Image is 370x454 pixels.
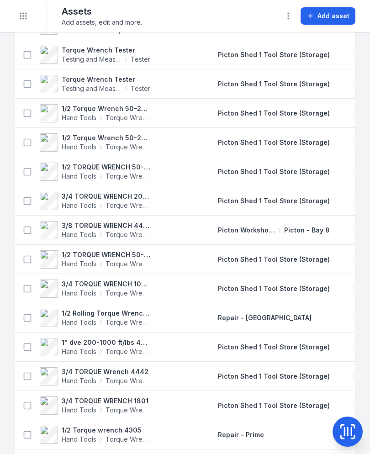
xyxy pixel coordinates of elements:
[284,226,330,235] span: Picton - Bay 8
[62,5,142,18] h2: Assets
[40,396,150,415] a: 3/4 TORQUE WRENCH 1801Hand ToolsTorque Wrench
[62,376,96,385] span: Hand Tools
[62,347,96,356] span: Hand Tools
[106,172,150,181] span: Torque Wrench
[106,289,150,298] span: Torque Wrench
[131,55,150,64] span: Tester
[62,46,150,55] strong: Torque Wrench Tester
[40,133,150,152] a: 1/2 Torque Wrench 50-250 ft/lbs 1221500719Hand ToolsTorque Wrench
[218,51,330,58] span: Picton Shed 1 Tool Store (Storage)
[218,401,330,410] a: Picton Shed 1 Tool Store (Storage)
[218,285,330,292] span: Picton Shed 1 Tool Store (Storage)
[62,396,150,406] strong: 3/4 TORQUE WRENCH 1801
[40,250,150,269] a: 1/2 TORQUE WRENCH 50-250 ft/lbs 1776Hand ToolsTorque Wrench
[62,289,96,298] span: Hand Tools
[62,172,96,181] span: Hand Tools
[218,401,330,409] span: Picton Shed 1 Tool Store (Storage)
[40,221,150,239] a: 3/8 TORQUE WRENCH 4444Hand ToolsTorque Wrench
[62,426,150,435] strong: 1/2 Torque wrench 4305
[62,143,96,152] span: Hand Tools
[218,196,330,206] a: Picton Shed 1 Tool Store (Storage)
[62,367,150,376] strong: 3/4 TORQUE Wrench 4442
[218,167,330,176] a: Picton Shed 1 Tool Store (Storage)
[317,11,349,21] span: Add asset
[218,255,330,263] span: Picton Shed 1 Tool Store (Storage)
[40,75,150,93] a: Torque Wrench TesterTesting and MeasurementTester
[218,109,330,118] a: Picton Shed 1 Tool Store (Storage)
[106,143,150,152] span: Torque Wrench
[62,133,150,143] strong: 1/2 Torque Wrench 50-250 ft/lbs 1221500719
[218,255,330,264] a: Picton Shed 1 Tool Store (Storage)
[106,259,150,269] span: Torque Wrench
[62,201,96,210] span: Hand Tools
[218,284,330,293] a: Picton Shed 1 Tool Store (Storage)
[218,431,264,438] span: Repair - Prime
[40,280,150,298] a: 3/4 TORQUE WRENCH 100-600 ft/lbs 4447Hand ToolsTorque Wrench
[62,259,96,269] span: Hand Tools
[106,201,150,210] span: Torque Wrench
[218,226,275,235] span: Picton Workshops & Bays
[40,192,150,210] a: 3/4 TORQUE WRENCH 200/600 ft/lbs 1115804118Hand ToolsTorque Wrench
[40,426,150,444] a: 1/2 Torque wrench 4305Hand ToolsTorque Wrench
[62,435,96,444] span: Hand Tools
[40,367,150,385] a: 3/4 TORQUE Wrench 4442Hand ToolsTorque Wrench
[106,347,150,356] span: Torque Wrench
[40,104,150,122] a: 1/2 Torque Wrench 50-250 ft/lbs 4445Hand ToolsTorque Wrench
[301,7,355,25] button: Add asset
[62,75,150,84] strong: Torque Wrench Tester
[218,314,312,322] span: Repair - [GEOGRAPHIC_DATA]
[218,343,330,352] a: Picton Shed 1 Tool Store (Storage)
[106,435,150,444] span: Torque Wrench
[62,192,150,201] strong: 3/4 TORQUE WRENCH 200/600 ft/lbs 1115804118
[62,309,150,318] strong: 1/2 Rolling Torque Wrench 2065
[218,343,330,351] span: Picton Shed 1 Tool Store (Storage)
[106,113,150,122] span: Torque Wrench
[131,84,150,93] span: Tester
[62,250,150,259] strong: 1/2 TORQUE WRENCH 50-250 ft/lbs 1776
[218,197,330,205] span: Picton Shed 1 Tool Store (Storage)
[62,104,150,113] strong: 1/2 Torque Wrench 50-250 ft/lbs 4445
[218,109,330,117] span: Picton Shed 1 Tool Store (Storage)
[62,113,96,122] span: Hand Tools
[218,50,330,59] a: Picton Shed 1 Tool Store (Storage)
[40,338,150,356] a: 1” dve 200-1000 ft/lbs 4446Hand ToolsTorque Wrench
[218,138,330,147] a: Picton Shed 1 Tool Store (Storage)
[218,79,330,89] a: Picton Shed 1 Tool Store (Storage)
[62,338,150,347] strong: 1” dve 200-1000 ft/lbs 4446
[62,84,122,93] span: Testing and Measurement
[218,226,330,235] a: Picton Workshops & BaysPicton - Bay 8
[106,230,150,239] span: Torque Wrench
[218,372,330,380] span: Picton Shed 1 Tool Store (Storage)
[40,163,150,181] a: 1/2 TORQUE WRENCH 50-250 ft/lbs 4545Hand ToolsTorque Wrench
[40,46,150,64] a: Torque Wrench TesterTesting and MeasurementTester
[62,221,150,230] strong: 3/8 TORQUE WRENCH 4444
[218,80,330,88] span: Picton Shed 1 Tool Store (Storage)
[218,138,330,146] span: Picton Shed 1 Tool Store (Storage)
[62,18,142,27] span: Add assets, edit and more.
[106,406,150,415] span: Torque Wrench
[62,55,122,64] span: Testing and Measurement
[218,372,330,381] a: Picton Shed 1 Tool Store (Storage)
[15,7,32,25] button: Toggle navigation
[62,406,96,415] span: Hand Tools
[40,309,150,327] a: 1/2 Rolling Torque Wrench 2065Hand ToolsTorque Wrench
[218,313,312,322] a: Repair - [GEOGRAPHIC_DATA]
[62,163,150,172] strong: 1/2 TORQUE WRENCH 50-250 ft/lbs 4545
[218,430,264,439] a: Repair - Prime
[106,376,150,385] span: Torque Wrench
[62,230,96,239] span: Hand Tools
[218,168,330,175] span: Picton Shed 1 Tool Store (Storage)
[106,318,150,327] span: Torque Wrench
[62,318,96,327] span: Hand Tools
[62,280,150,289] strong: 3/4 TORQUE WRENCH 100-600 ft/lbs 4447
